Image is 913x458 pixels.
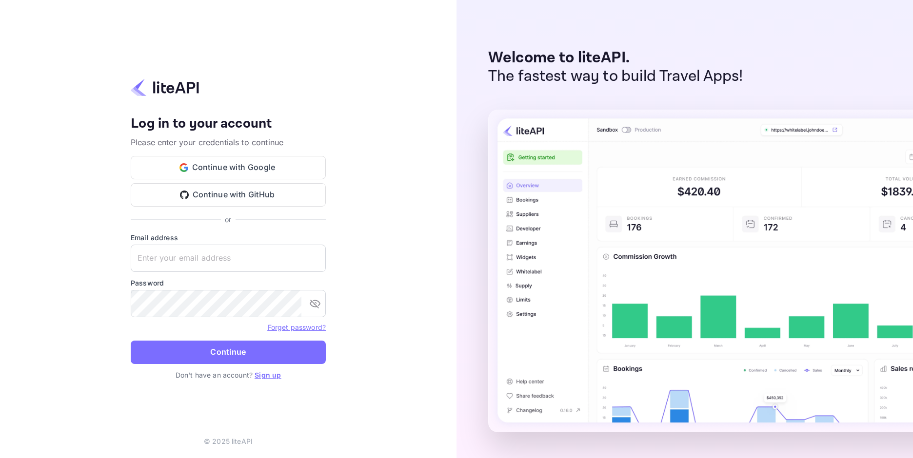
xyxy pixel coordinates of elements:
[131,183,326,207] button: Continue with GitHub
[131,278,326,288] label: Password
[131,156,326,179] button: Continue with Google
[488,67,743,86] p: The fastest way to build Travel Apps!
[268,322,326,332] a: Forget password?
[255,371,281,379] a: Sign up
[131,232,326,243] label: Email address
[131,115,326,133] h4: Log in to your account
[131,341,326,364] button: Continue
[131,245,326,272] input: Enter your email address
[225,214,231,225] p: or
[131,78,199,97] img: liteapi
[268,323,326,331] a: Forget password?
[488,49,743,67] p: Welcome to liteAPI.
[204,436,253,446] p: © 2025 liteAPI
[131,136,326,148] p: Please enter your credentials to continue
[131,370,326,380] p: Don't have an account?
[305,294,325,313] button: toggle password visibility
